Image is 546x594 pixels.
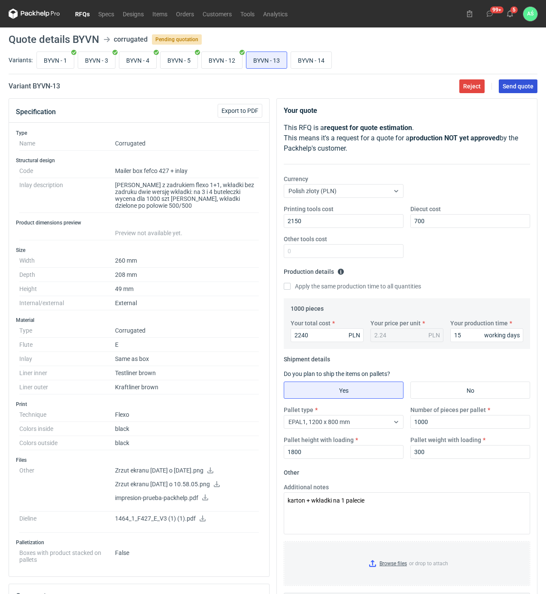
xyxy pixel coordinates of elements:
p: impresion-prueba-packhelp.pdf [115,494,259,502]
button: Specification [16,102,56,122]
legend: Other [284,466,299,476]
p: 1464_1_F427_E_V3 (1) (1).pdf [115,515,259,523]
h3: Type [16,130,262,136]
dd: black [115,422,259,436]
p: This RFQ is a . This means it's a request for a quote for a by the Packhelp's customer. [284,123,530,154]
h2: Variant BYVN - 13 [9,81,60,91]
h3: Files [16,457,262,464]
div: Adrian Świerżewski [523,7,537,21]
label: Number of pieces per pallet [410,406,486,414]
button: 5 [503,7,517,21]
label: Printing tools cost [284,205,334,213]
dt: Technique [19,408,115,422]
a: RFQs [71,9,94,19]
h3: Product dimensions preview [16,219,262,226]
h3: Structural design [16,157,262,164]
label: BYVN - 13 [246,52,287,69]
button: 99+ [483,7,497,21]
svg: Packhelp Pro [9,9,60,19]
label: Your production time [450,319,508,327]
label: Yes [284,382,403,399]
dd: 49 mm [115,282,259,296]
label: Pallet type [284,406,313,414]
dt: Inlay description [19,178,115,213]
input: 0 [291,328,364,342]
a: Designs [118,9,148,19]
span: Send quote [503,83,534,89]
div: PLN [428,331,440,339]
dd: False [115,546,259,563]
div: PLN [349,331,360,339]
span: Export to PDF [221,108,258,114]
button: Export to PDF [218,104,262,118]
div: working days [484,331,520,339]
dt: Inlay [19,352,115,366]
strong: production NOT yet approved [409,134,500,142]
dt: Code [19,164,115,178]
label: BYVN - 5 [160,52,198,69]
dd: Corrugated [115,136,259,151]
dt: Boxes with product stacked on pallets [19,546,115,563]
dd: Flexo [115,408,259,422]
span: Pending quotation [152,34,202,45]
dd: Testliner brown [115,366,259,380]
dd: [PERSON_NAME] z zadrukiem flexo 1+1, wkładki bez zadruku dwie wersję wkładki: na 3 i 4 buteleczki... [115,178,259,213]
dt: Liner inner [19,366,115,380]
input: 0 [450,328,523,342]
h3: Print [16,401,262,408]
label: Variants: [9,56,33,64]
label: No [410,382,530,399]
label: Your total cost [291,319,331,327]
dt: Colors outside [19,436,115,450]
dd: black [115,436,259,450]
span: Polish złoty (PLN) [288,188,337,194]
label: Additional notes [284,483,329,491]
a: Orders [172,9,198,19]
legend: Production details [284,265,344,275]
legend: Shipment details [284,352,330,363]
a: Customers [198,9,236,19]
dd: 208 mm [115,268,259,282]
dt: Depth [19,268,115,282]
span: EPAL1, 1200 x 800 mm [288,418,350,425]
input: 0 [410,445,530,459]
label: BYVN - 4 [119,52,157,69]
a: Analytics [259,9,292,19]
h3: Palletization [16,539,262,546]
label: Diecut cost [410,205,441,213]
dt: Dieline [19,512,115,533]
span: Reject [463,83,481,89]
strong: request for quote estimation [324,124,412,132]
dd: Corrugated [115,324,259,338]
dt: Liner outer [19,380,115,394]
h1: Quote details BYVN [9,34,99,45]
p: Zrzut ekranu [DATE] o [DATE].png [115,467,259,475]
dd: Kraftliner brown [115,380,259,394]
label: BYVN - 1 [36,52,74,69]
dt: Height [19,282,115,296]
dt: Internal/external [19,296,115,310]
dt: Type [19,324,115,338]
dt: Flute [19,338,115,352]
a: Tools [236,9,259,19]
label: Your price per unit [370,319,421,327]
button: AŚ [523,7,537,21]
input: 0 [284,244,403,258]
dt: Name [19,136,115,151]
button: Send quote [499,79,537,93]
label: Pallet weight with loading [410,436,481,444]
dt: Width [19,254,115,268]
strong: Your quote [284,106,317,115]
label: BYVN - 12 [201,52,243,69]
input: 0 [284,214,403,228]
label: Pallet height with loading [284,436,354,444]
dd: E [115,338,259,352]
dd: Mailer box fefco 427 + inlay [115,164,259,178]
label: Other tools cost [284,235,327,243]
div: corrugated [114,34,148,45]
label: BYVN - 14 [291,52,332,69]
input: 0 [284,445,403,459]
label: Currency [284,175,308,183]
dd: Same as box [115,352,259,366]
label: BYVN - 3 [78,52,115,69]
